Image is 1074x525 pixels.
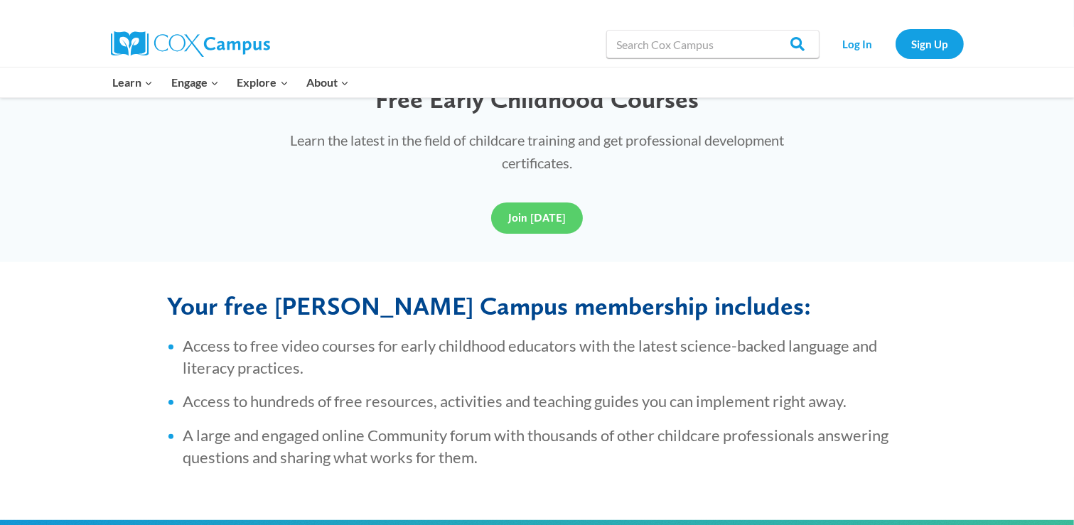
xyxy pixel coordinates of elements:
[491,202,583,234] a: Join [DATE]
[183,391,907,413] li: Access to hundreds of free resources, activities and teaching guides you can implement right away.
[183,425,907,469] li: A large and engaged online Community forum with thousands of other childcare professionals answer...
[827,29,964,58] nav: Secondary Navigation
[228,67,298,97] button: Child menu of Explore
[111,31,270,57] img: Cox Campus
[827,29,888,58] a: Log In
[104,67,358,97] nav: Primary Navigation
[104,67,163,97] button: Child menu of Learn
[606,30,820,58] input: Search Cox Campus
[168,291,812,321] span: Your free [PERSON_NAME] Campus membership includes:
[262,129,812,174] p: Learn the latest in the field of childcare training and get professional development certificates.
[375,84,699,114] span: Free Early Childhood Courses
[297,67,358,97] button: Child menu of About
[162,67,228,97] button: Child menu of Engage
[896,29,964,58] a: Sign Up
[508,211,566,224] span: Join [DATE]
[183,335,907,379] li: Access to free video courses for early childhood educators with the latest science-backed languag...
